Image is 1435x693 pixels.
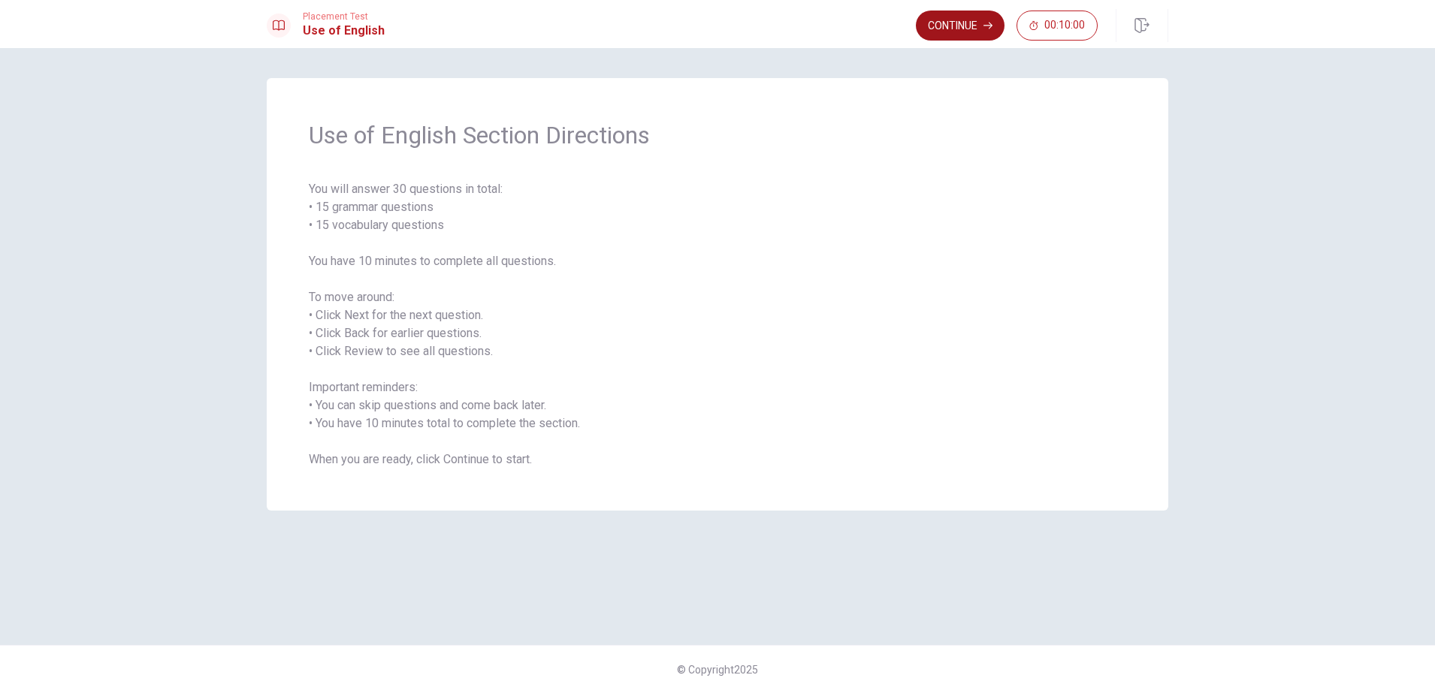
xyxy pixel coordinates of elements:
span: You will answer 30 questions in total: • 15 grammar questions • 15 vocabulary questions You have ... [309,180,1126,469]
span: © Copyright 2025 [677,664,758,676]
span: 00:10:00 [1044,20,1085,32]
span: Placement Test [303,11,385,22]
h1: Use of English [303,22,385,40]
span: Use of English Section Directions [309,120,1126,150]
button: Continue [916,11,1005,41]
button: 00:10:00 [1017,11,1098,41]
